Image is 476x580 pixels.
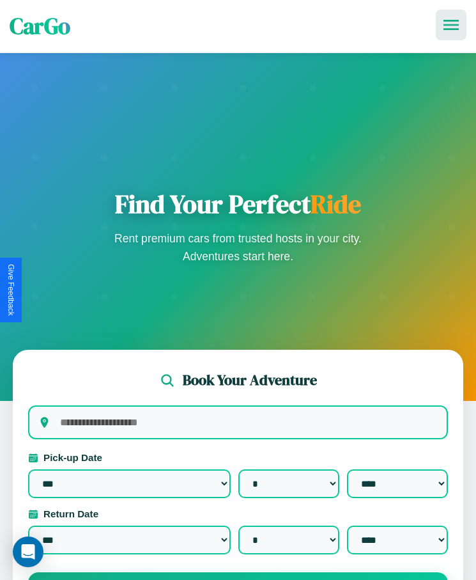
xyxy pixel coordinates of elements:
label: Return Date [28,508,448,519]
span: Ride [311,187,361,221]
h2: Book Your Adventure [183,370,317,390]
div: Give Feedback [6,264,15,316]
span: CarGo [10,11,70,42]
p: Rent premium cars from trusted hosts in your city. Adventures start here. [111,230,366,265]
div: Open Intercom Messenger [13,537,43,567]
h1: Find Your Perfect [111,189,366,219]
label: Pick-up Date [28,452,448,463]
